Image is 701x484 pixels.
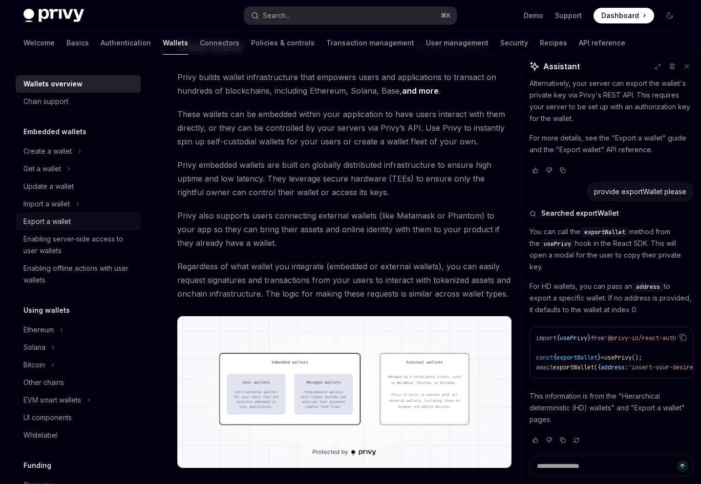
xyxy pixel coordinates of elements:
a: Connectors [200,31,239,55]
p: This information is from the "Hierarchical deterministic (HD) wallets" and "Export a wallet" pages. [530,390,693,425]
div: Enabling offline actions with user wallets [23,262,135,286]
a: Enabling server-side access to user wallets [16,230,141,260]
span: } [587,334,591,342]
span: ⌘ K [441,12,451,20]
a: Security [500,31,528,55]
div: Create a wallet [23,145,72,157]
span: address: [601,363,628,371]
textarea: Ask a question... [530,456,693,476]
span: usePrivy [604,354,632,362]
a: Transaction management [326,31,414,55]
button: Toggle Bitcoin section [16,356,141,374]
a: Enabling offline actions with user wallets [16,260,141,289]
span: usePrivy [544,240,571,248]
span: Regardless of what wallet you integrate (embedded or external wallets), you can easily request si... [177,260,511,301]
div: EVM smart wallets [23,394,81,406]
span: exportWallet [556,354,597,362]
h5: Embedded wallets [23,126,86,138]
button: Vote that response was good [530,165,541,175]
div: Get a wallet [23,163,61,175]
a: Recipes [540,31,567,55]
button: Vote that response was not good [543,435,555,445]
button: Vote that response was not good [543,165,555,175]
span: Privy also supports users connecting external wallets (like Metamask or Phantom) to your app so t... [177,209,511,250]
div: Ethereum [23,324,54,336]
div: Chain support [23,96,68,107]
div: Whitelabel [23,429,58,441]
span: exportWallet [584,228,625,236]
img: images/walletoverview.png [177,316,511,468]
div: Search... [263,10,290,21]
button: Toggle Solana section [16,339,141,356]
span: } [597,354,601,362]
button: Searched exportWallet [530,208,693,218]
a: Support [555,11,582,20]
div: Wallets overview [23,78,83,90]
button: Toggle Create a wallet section [16,142,141,160]
a: Wallets overview [16,75,141,93]
span: { [553,354,556,362]
button: Reload last chat [571,435,582,445]
h5: Funding [23,460,51,471]
a: Policies & controls [251,31,315,55]
a: Welcome [23,31,55,55]
a: Update a wallet [16,178,141,195]
a: Export a wallet [16,213,141,230]
div: provide exportWallet please [594,187,686,197]
p: You can call the method from the hook in the React SDK. This will open a modal for the user to co... [530,226,693,273]
button: Send message [677,460,688,472]
span: from [591,334,604,342]
span: usePrivy [560,334,587,342]
div: Enabling server-side access to user wallets [23,233,135,257]
div: Solana [23,342,45,353]
span: Privy builds wallet infrastructure that empowers users and applications to transact on hundreds o... [177,70,511,98]
button: Copy chat response [557,165,569,175]
div: Export a wallet [23,216,71,227]
span: address [636,283,660,291]
span: These wallets can be embedded within your application to have users interact with them directly, ... [177,107,511,148]
span: (); [632,354,642,362]
span: Privy embedded wallets are built on globally distributed infrastructure to ensure high uptime and... [177,158,511,199]
h5: Using wallets [23,304,70,316]
span: { [556,334,560,342]
p: For HD wallets, you can pass an to export a specific wallet. If no address is provided, it defaul... [530,281,693,316]
a: Basics [66,31,89,55]
a: Demo [524,11,543,20]
a: User management [426,31,489,55]
a: API reference [579,31,625,55]
button: Vote that response was good [530,435,541,445]
a: Whitelabel [16,426,141,444]
div: UI components [23,412,72,423]
span: await [536,363,553,371]
span: '@privy-io/react-auth' [604,334,680,342]
a: Wallets [163,31,188,55]
button: Copy the contents from the code block [677,331,689,343]
a: and more [402,86,439,96]
a: Other chains [16,374,141,391]
button: Copy chat response [557,435,569,445]
button: Toggle dark mode [662,8,678,23]
p: Alternatively, your server can export the wallet's private key via Privy's REST API. This require... [530,78,693,124]
span: Dashboard [601,11,639,20]
a: UI components [16,409,141,426]
button: Open search [244,7,457,24]
span: import [536,334,556,342]
button: Toggle Ethereum section [16,321,141,339]
button: Toggle EVM smart wallets section [16,391,141,409]
div: Bitcoin [23,359,45,371]
div: Update a wallet [23,181,74,192]
div: Import a wallet [23,198,70,210]
span: Assistant [543,60,580,72]
img: dark logo [23,9,84,22]
a: Dashboard [594,8,654,23]
p: For more details, see the "Export a wallet" guide and the "Export wallet" API reference. [530,132,693,156]
button: Toggle Import a wallet section [16,195,141,213]
a: Chain support [16,93,141,110]
span: const [536,354,553,362]
span: Searched exportWallet [541,208,619,218]
button: Toggle Get a wallet section [16,160,141,178]
a: Authentication [101,31,151,55]
span: exportWallet [553,363,594,371]
span: ({ [594,363,601,371]
div: Other chains [23,377,64,388]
